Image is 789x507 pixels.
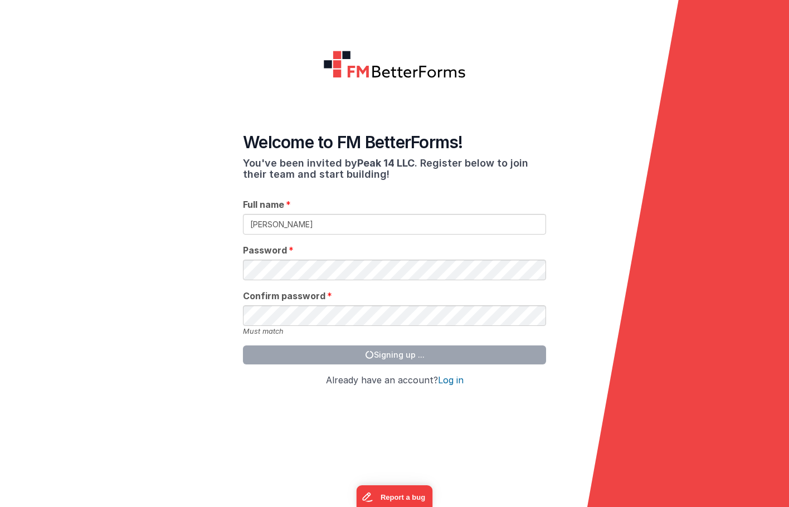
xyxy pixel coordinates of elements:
h4: Already have an account? [243,376,546,386]
button: Signing up ... [243,345,546,364]
h4: Welcome to FM BetterForms! [243,132,546,152]
span: Password [243,243,287,257]
div: Must match [243,326,546,337]
input: Enter your full name [243,214,546,235]
span: Full name [243,198,284,211]
button: Log in [438,376,464,386]
span: Peak 14 LLC [357,157,415,169]
span: Confirm password [243,289,325,303]
h3: You've been invited by . Register below to join their team and start building! [243,158,546,180]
